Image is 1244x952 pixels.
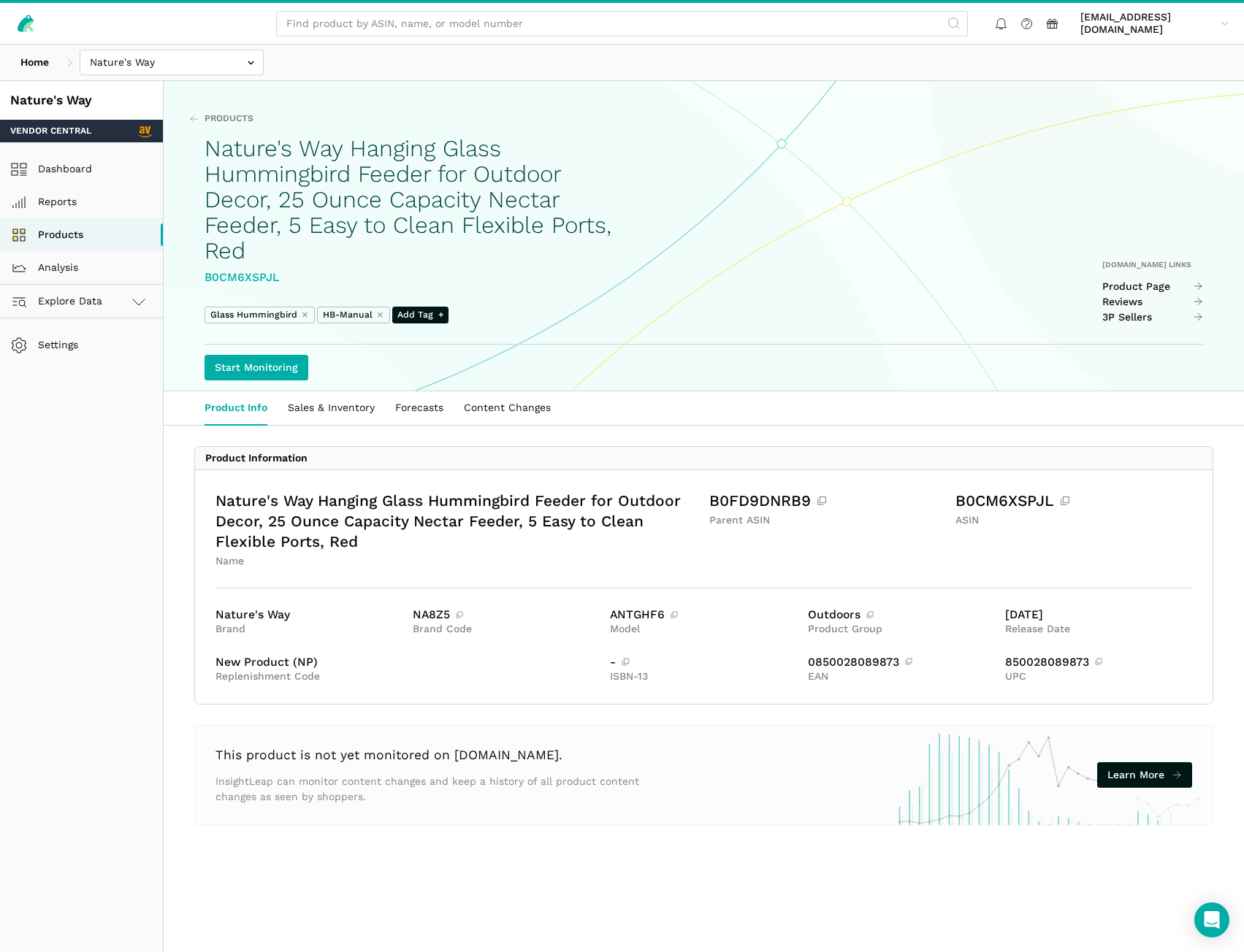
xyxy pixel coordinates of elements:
div: UPC [1005,670,1192,683]
a: Home [10,50,59,75]
input: Nature's Way [80,50,264,75]
a: Products [189,112,253,126]
div: 0850028089873 [808,656,995,668]
a: 3P Sellers [1102,311,1204,324]
div: New Product (NP) [215,656,600,668]
div: Outdoors [808,609,995,621]
button: ⨯ [376,309,383,322]
div: Replenishment Code [215,670,600,683]
span: Explore Data [15,293,102,310]
span: Glass Hummingbird [210,309,297,322]
div: Nature's Way [215,609,402,621]
div: 850028089873 [1005,656,1192,668]
button: ⨯ [301,309,308,322]
a: Reviews [1102,296,1204,309]
div: EAN [808,670,995,683]
a: Start Monitoring [205,355,308,380]
div: Parent ASIN [709,514,946,527]
a: Product Page [1102,280,1204,293]
div: Name [215,555,699,568]
h1: Nature's Way Hanging Glass Hummingbird Feeder for Outdoor Decor, 25 Ounce Capacity Nectar Feeder,... [205,136,632,264]
div: Brand [215,623,402,636]
div: Product Group [808,623,995,636]
span: + [438,309,443,322]
div: Nature's Way Hanging Glass Hummingbird Feeder for Outdoor Decor, 25 Ounce Capacity Nectar Feeder,... [215,491,699,552]
a: Forecasts [385,391,454,425]
span: Add Tag [392,307,449,323]
input: Find product by ASIN, name, or model number [276,11,968,37]
a: Content Changes [454,391,561,425]
span: Learn More [1107,767,1164,783]
span: Products [205,112,253,126]
p: InsightLeap can monitor content changes and keep a history of all product content changes as seen... [215,774,643,805]
div: Nature's Way [10,91,153,110]
a: [EMAIL_ADDRESS][DOMAIN_NAME] [1075,8,1234,39]
div: B0FD9DNRB9 [709,491,946,511]
div: NA8Z5 [413,609,600,621]
span: [EMAIL_ADDRESS][DOMAIN_NAME] [1080,11,1216,37]
div: Open Intercom Messenger [1194,902,1229,937]
div: - [610,656,797,668]
a: Product Info [194,391,278,425]
span: HB-Manual [323,309,373,322]
div: B0CM6XSPJL [205,269,632,287]
a: Learn More [1097,762,1193,788]
div: Model [610,623,797,636]
div: B0CM6XSPJL [955,491,1192,511]
div: Release Date [1005,623,1192,636]
div: [DATE] [1005,609,1192,621]
div: Product Information [205,452,308,465]
div: ANTGHF6 [610,609,797,621]
div: ASIN [955,514,1192,527]
div: [DOMAIN_NAME] Links [1102,260,1204,270]
span: Vendor Central [10,125,91,138]
h3: This product is not yet monitored on [DOMAIN_NAME]. [215,746,643,764]
a: Sales & Inventory [278,391,385,425]
div: Brand Code [413,623,600,636]
div: ISBN-13 [610,670,797,683]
